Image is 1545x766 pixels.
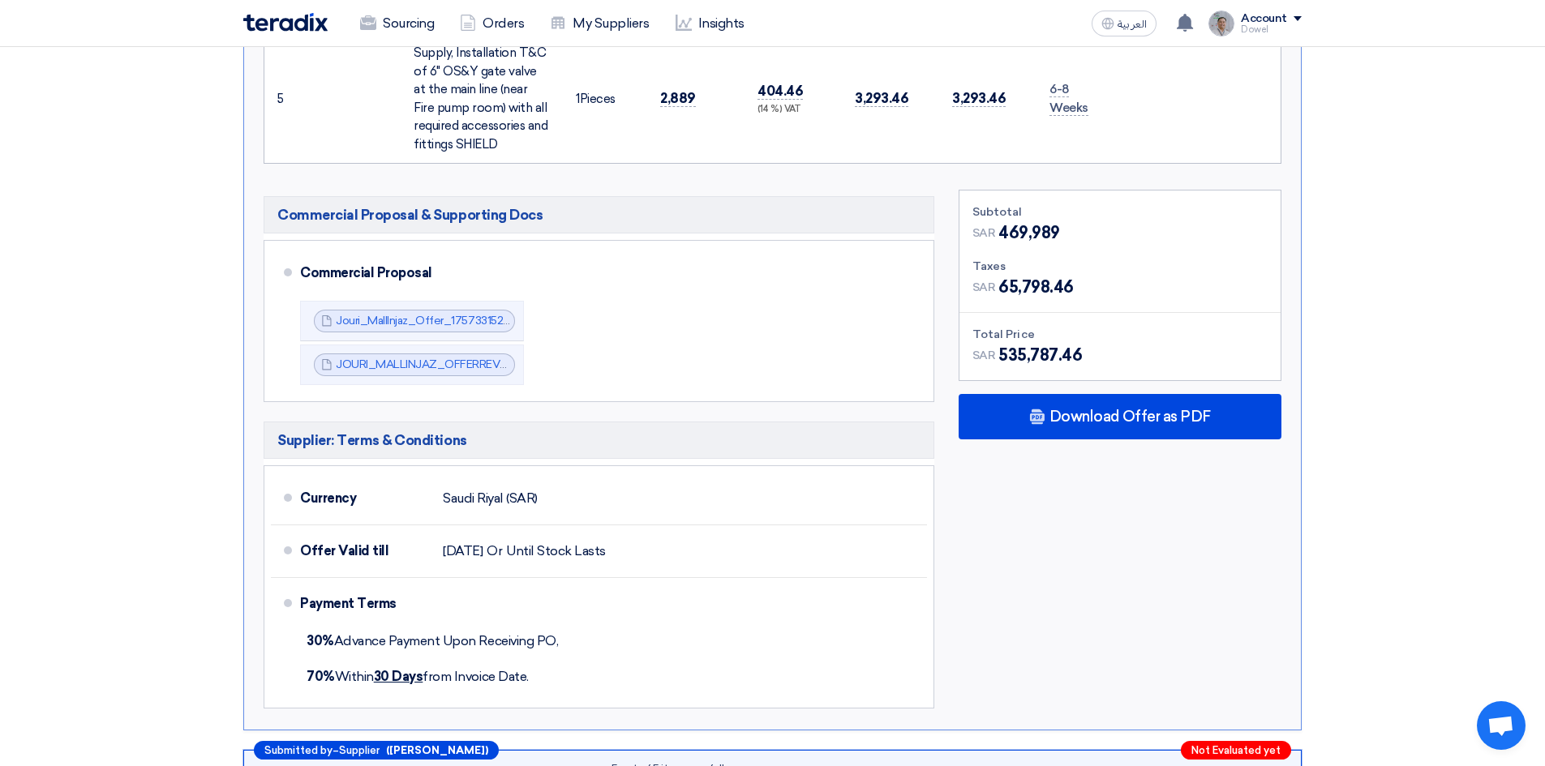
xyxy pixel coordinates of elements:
span: Until Stock Lasts [506,543,606,559]
span: Commercial Proposal & Supporting Docs [277,205,543,225]
span: [DATE] [443,543,483,559]
img: Teradix logo [243,13,328,32]
span: Download Offer as PDF [1049,409,1211,424]
div: – [254,741,499,760]
a: Insights [663,6,757,41]
a: JOURI_MALLINJAZ_OFFERREV__1758193464241.pdf [336,357,616,371]
div: Supply, Installation T&C of 6" OS&Y gate valve at the main line (near Fire pump room) with all re... [414,44,550,153]
span: 3,293.46 [855,90,908,107]
span: Submitted by [264,745,333,755]
u: 30 Days [374,669,423,684]
div: Subtotal [972,203,1268,220]
a: Jouri_MallInjaz_Offer_1757331520188.pdf [336,314,547,327]
a: Sourcing [347,6,447,41]
span: 404.46 [757,83,803,100]
span: 469,989 [998,220,1060,245]
div: Commercial Proposal [300,254,908,293]
span: 1 [576,92,580,106]
span: SAR [972,347,996,364]
td: Pieces [563,34,647,164]
div: Payment Terms [300,584,908,623]
div: Offer Valid till [300,532,430,571]
span: SAR [972,225,996,242]
span: 2,889 [660,90,696,107]
span: Supplier [339,745,380,755]
span: Or [487,543,502,559]
div: Dowel [1241,25,1302,34]
strong: 30% [307,633,334,648]
img: IMG_1753965247717.jpg [1208,11,1234,36]
strong: 70% [307,669,335,684]
span: 535,787.46 [998,343,1082,367]
b: ([PERSON_NAME]) [386,745,488,755]
div: Total Price [972,326,1268,343]
div: Taxes [972,258,1268,275]
span: 3,293.46 [952,90,1006,107]
div: (14 %) VAT [757,103,829,117]
div: Open chat [1477,701,1526,750]
span: Advance Payment Upon Receiving PO, [307,633,558,648]
span: Within from Invoice Date. [307,669,529,684]
span: العربية [1118,19,1147,30]
button: العربية [1092,11,1157,36]
td: 5 [264,34,290,164]
a: My Suppliers [537,6,662,41]
span: SAR [972,279,996,296]
span: 65,798.46 [998,275,1074,299]
h5: Supplier: Terms & Conditions [264,422,934,459]
span: 6-8 Weeks [1049,82,1088,116]
span: Not Evaluated yet [1191,745,1281,755]
div: Account [1241,12,1287,26]
a: Orders [447,6,537,41]
div: Currency [300,479,430,518]
div: Saudi Riyal (SAR) [443,483,538,514]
